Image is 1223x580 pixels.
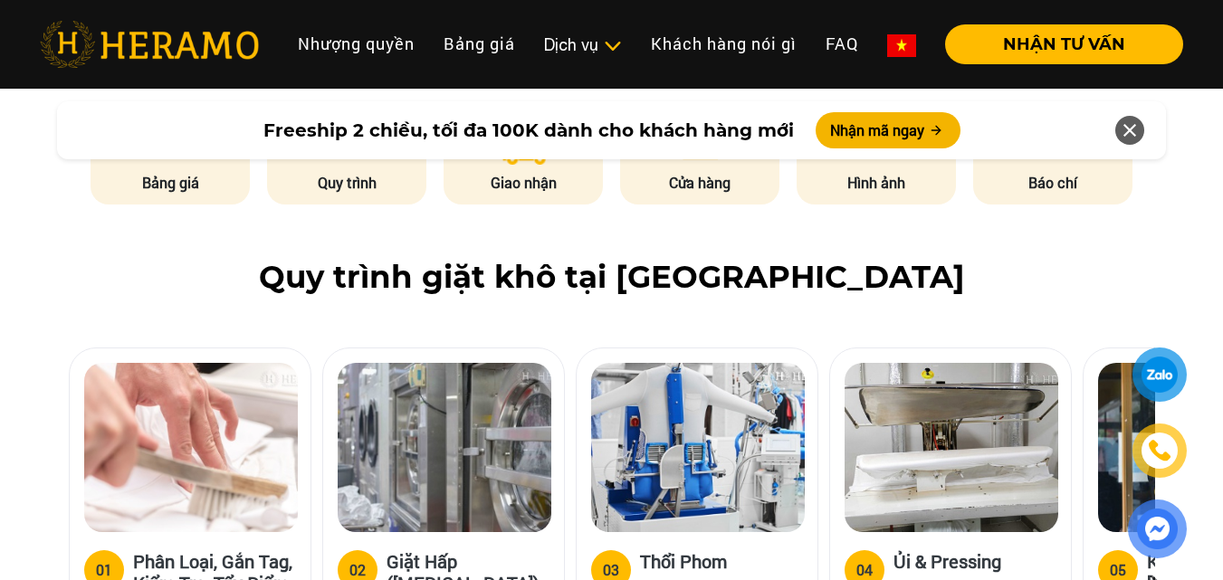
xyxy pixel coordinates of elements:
[887,34,916,57] img: vn-flag.png
[811,24,873,63] a: FAQ
[845,363,1058,532] img: heramo-quy-trinh-giat-hap-tieu-chuan-buoc-4
[338,363,551,532] img: heramo-quy-trinh-giat-hap-tieu-chuan-buoc-2
[931,36,1183,52] a: NHẬN TƯ VẤN
[267,172,426,194] p: Quy trình
[40,259,1183,296] h2: Quy trình giặt khô tại [GEOGRAPHIC_DATA]
[84,363,298,532] img: heramo-quy-trinh-giat-hap-tieu-chuan-buoc-1
[91,172,250,194] p: Bảng giá
[40,21,259,68] img: heramo-logo.png
[603,37,622,55] img: subToggleIcon
[591,363,805,532] img: heramo-quy-trinh-giat-hap-tieu-chuan-buoc-3
[973,172,1132,194] p: Báo chí
[797,172,956,194] p: Hình ảnh
[444,172,603,194] p: Giao nhận
[283,24,429,63] a: Nhượng quyền
[636,24,811,63] a: Khách hàng nói gì
[429,24,530,63] a: Bảng giá
[263,117,794,144] span: Freeship 2 chiều, tối đa 100K dành cho khách hàng mới
[816,112,960,148] button: Nhận mã ngay
[1135,426,1184,475] a: phone-icon
[945,24,1183,64] button: NHẬN TƯ VẤN
[1150,441,1170,461] img: phone-icon
[544,33,622,57] div: Dịch vụ
[620,172,779,194] p: Cửa hàng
